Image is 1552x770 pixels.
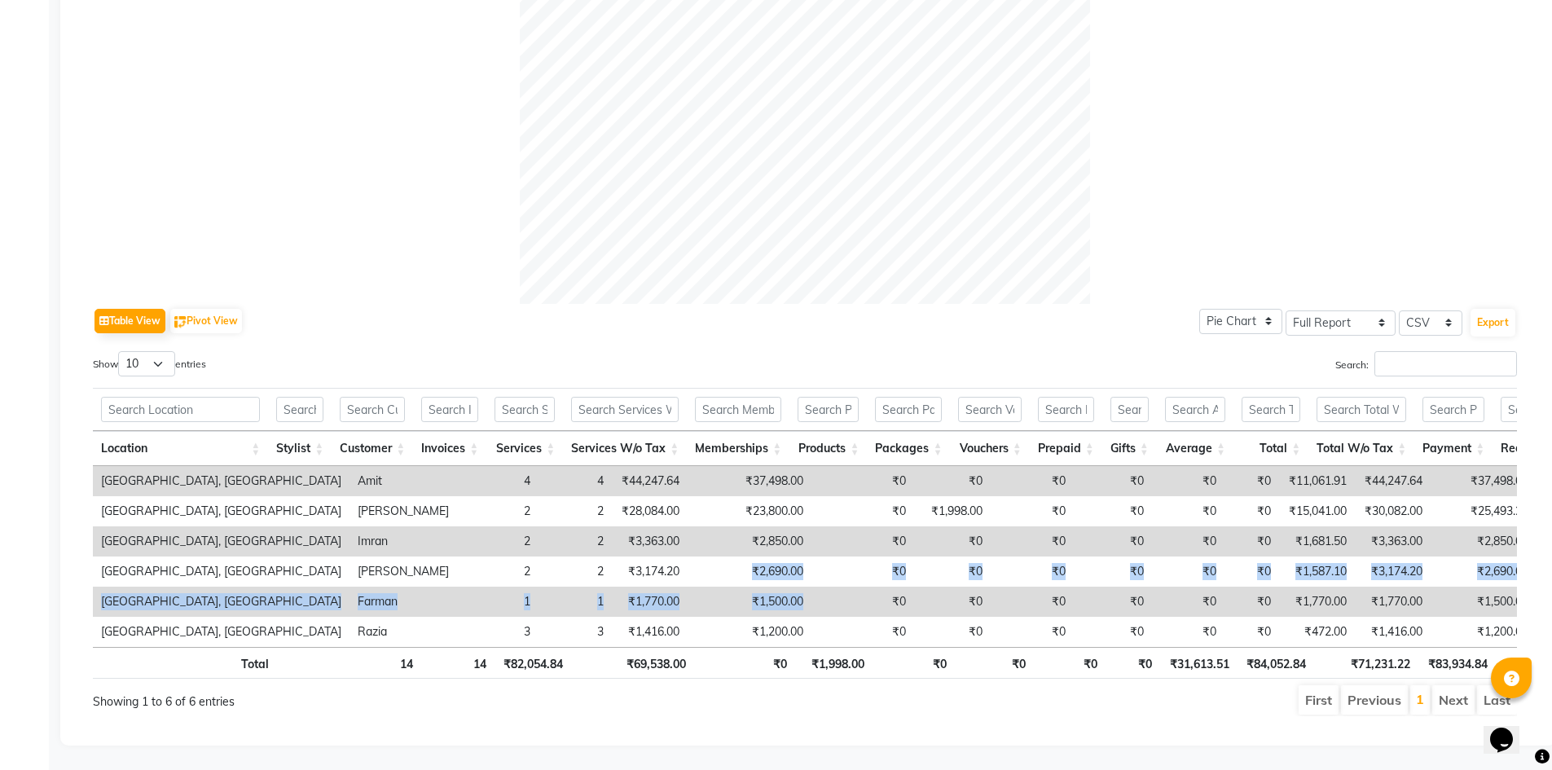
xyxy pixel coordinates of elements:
th: Services: activate to sort column ascending [486,431,563,466]
th: ₹83,934.84 [1418,647,1496,679]
td: ₹2,850.00 [1431,526,1537,557]
td: ₹15,041.00 [1279,496,1355,526]
td: [PERSON_NAME] [350,557,457,587]
td: 4 [457,466,539,496]
td: 3 [539,617,612,647]
td: ₹0 [1074,587,1152,617]
td: Razia [350,617,457,647]
td: ₹0 [991,496,1074,526]
input: Search Memberships [695,397,781,422]
td: 2 [539,557,612,587]
td: [GEOGRAPHIC_DATA], [GEOGRAPHIC_DATA] [93,617,350,647]
td: ₹0 [811,617,914,647]
td: 3 [457,617,539,647]
th: Gifts: activate to sort column ascending [1102,431,1157,466]
td: [GEOGRAPHIC_DATA], [GEOGRAPHIC_DATA] [93,526,350,557]
label: Show entries [93,351,206,376]
th: ₹0 [955,647,1034,679]
th: ₹71,231.22 [1314,647,1418,679]
th: ₹1,998.00 [795,647,873,679]
th: Invoices: activate to sort column ascending [413,431,486,466]
th: Vouchers: activate to sort column ascending [950,431,1029,466]
th: Average: activate to sort column ascending [1157,431,1233,466]
td: ₹472.00 [1279,617,1355,647]
td: ₹0 [914,557,991,587]
td: ₹0 [914,526,991,557]
td: ₹0 [1152,557,1224,587]
td: ₹0 [914,587,991,617]
td: ₹30,082.00 [1355,496,1431,526]
th: ₹31,613.51 [1160,647,1237,679]
input: Search Vouchers [958,397,1021,422]
th: ₹0 [873,647,955,679]
input: Search Total [1242,397,1300,422]
td: ₹0 [991,617,1074,647]
td: ₹2,690.00 [1431,557,1537,587]
td: ₹1,681.50 [1279,526,1355,557]
td: ₹3,363.00 [612,526,688,557]
input: Search Services [495,397,555,422]
th: Packages: activate to sort column ascending [867,431,950,466]
td: ₹1,200.00 [1431,617,1537,647]
td: ₹0 [1224,526,1279,557]
td: ₹0 [991,526,1074,557]
td: Amit [350,466,457,496]
div: Showing 1 to 6 of 6 entries [93,684,672,711]
td: ₹0 [991,587,1074,617]
td: Imran [350,526,457,557]
td: ₹1,770.00 [1355,587,1431,617]
td: ₹0 [1074,466,1152,496]
td: ₹0 [1074,557,1152,587]
img: pivot.png [174,316,187,328]
td: ₹0 [1074,496,1152,526]
th: ₹69,538.00 [571,647,693,679]
td: ₹0 [1224,587,1279,617]
td: ₹0 [811,526,914,557]
th: Total [93,647,277,679]
td: ₹0 [811,466,914,496]
td: ₹23,800.00 [688,496,811,526]
th: Location: activate to sort column ascending [93,431,268,466]
th: Payment: activate to sort column ascending [1414,431,1493,466]
td: [GEOGRAPHIC_DATA], [GEOGRAPHIC_DATA] [93,496,350,526]
input: Search Average [1165,397,1225,422]
td: ₹0 [1152,587,1224,617]
td: ₹3,174.20 [612,557,688,587]
td: Farman [350,587,457,617]
th: ₹0 [694,647,796,679]
td: ₹11,061.91 [1279,466,1355,496]
td: 2 [539,496,612,526]
td: ₹0 [914,617,991,647]
th: ₹0 [1034,647,1106,679]
th: Total: activate to sort column ascending [1233,431,1308,466]
td: ₹0 [1224,466,1279,496]
td: ₹1,200.00 [688,617,811,647]
th: 14 [421,647,495,679]
td: ₹37,498.00 [1431,466,1537,496]
td: ₹28,084.00 [612,496,688,526]
th: Stylist: activate to sort column ascending [268,431,332,466]
td: ₹0 [1152,617,1224,647]
td: ₹0 [811,587,914,617]
td: ₹25,493.22 [1431,496,1537,526]
td: ₹1,770.00 [1279,587,1355,617]
td: ₹0 [1224,617,1279,647]
td: ₹37,498.00 [688,466,811,496]
th: 14 [340,647,421,679]
th: Products: activate to sort column ascending [789,431,867,466]
td: ₹3,363.00 [1355,526,1431,557]
input: Search Prepaid [1038,397,1094,422]
td: [GEOGRAPHIC_DATA], [GEOGRAPHIC_DATA] [93,466,350,496]
td: ₹1,770.00 [612,587,688,617]
td: [GEOGRAPHIC_DATA], [GEOGRAPHIC_DATA] [93,587,350,617]
input: Search Gifts [1110,397,1149,422]
th: ₹82,054.84 [495,647,571,679]
input: Search Services W/o Tax [571,397,679,422]
td: ₹3,174.20 [1355,557,1431,587]
td: ₹0 [1224,557,1279,587]
td: ₹0 [1074,526,1152,557]
button: Pivot View [170,309,242,333]
select: Showentries [118,351,175,376]
td: 4 [539,466,612,496]
td: 2 [457,496,539,526]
